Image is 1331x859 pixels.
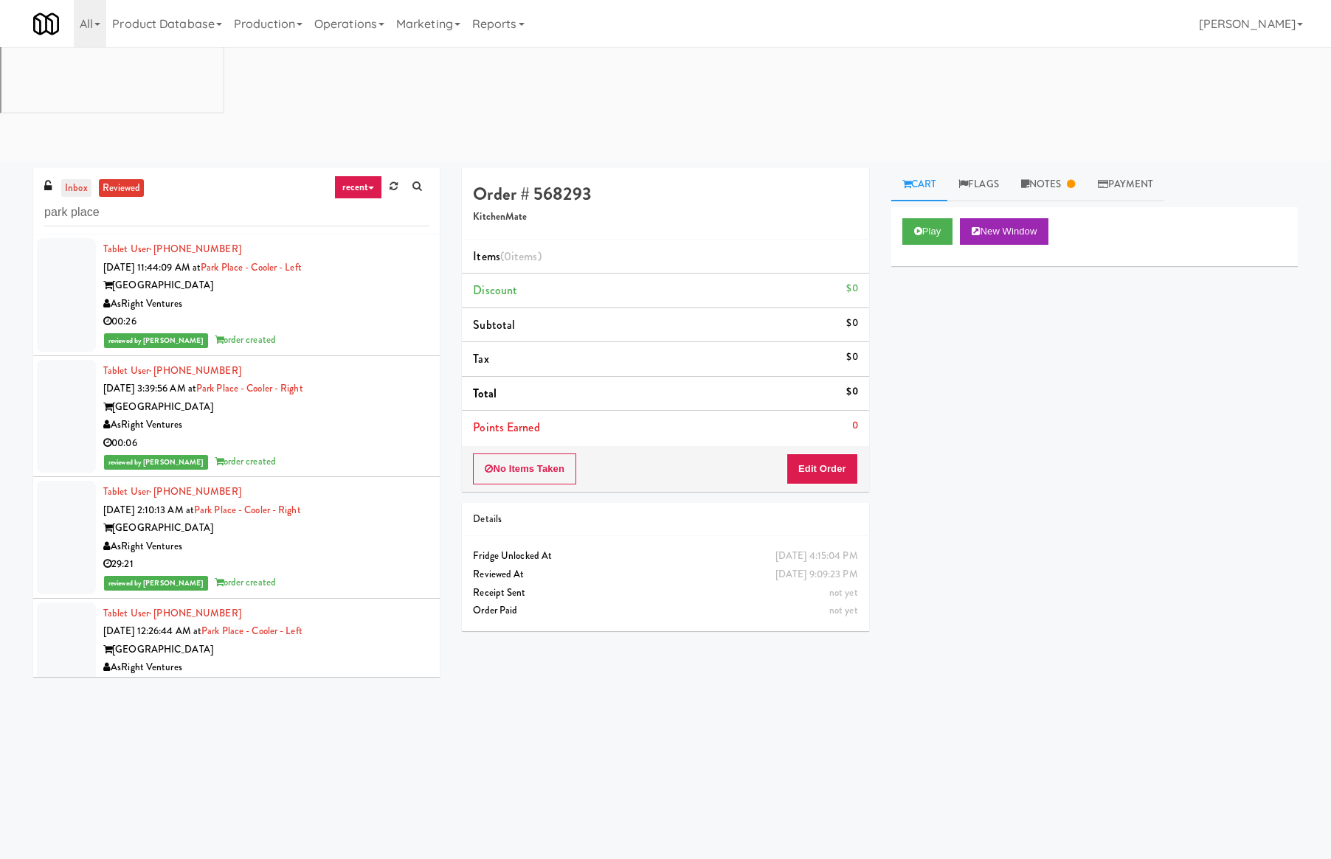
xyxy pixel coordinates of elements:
[775,547,858,566] div: [DATE] 4:15:04 PM
[829,603,858,617] span: not yet
[103,503,194,517] span: [DATE] 2:10:13 AM at
[103,398,429,417] div: [GEOGRAPHIC_DATA]
[829,585,858,599] span: not yet
[104,455,208,470] span: reviewed by [PERSON_NAME]
[1087,168,1165,201] a: Payment
[775,566,858,584] div: [DATE] 9:09:23 PM
[99,179,145,198] a: reviewed
[786,453,858,484] button: Edit Order
[891,168,948,201] a: Cart
[33,234,440,356] li: Tablet User· [PHONE_NUMBER][DATE] 11:44:09 AM atPark Place - Cooler - Left[GEOGRAPHIC_DATA]AsRigh...
[61,179,91,198] a: inbox
[103,658,429,677] div: AsRight Ventures
[103,242,241,256] a: Tablet User· [PHONE_NUMBER]
[334,175,383,199] a: recent
[33,356,440,478] li: Tablet User· [PHONE_NUMBER][DATE] 3:39:56 AM atPark Place - Cooler - Right[GEOGRAPHIC_DATA]AsRigh...
[103,364,241,378] a: Tablet User· [PHONE_NUMBER]
[103,381,196,395] span: [DATE] 3:39:56 AM at
[103,624,201,638] span: [DATE] 12:26:44 AM at
[473,510,857,529] div: Details
[511,248,538,265] ng-pluralize: items
[473,212,857,223] h5: KitchenMate
[194,503,301,517] a: Park Place - Cooler - Right
[103,313,429,331] div: 00:26
[215,454,276,468] span: order created
[473,350,488,367] span: Tax
[103,519,429,538] div: [GEOGRAPHIC_DATA]
[473,316,515,333] span: Subtotal
[473,419,539,436] span: Points Earned
[473,566,857,584] div: Reviewed At
[103,641,429,659] div: [GEOGRAPHIC_DATA]
[473,248,541,265] span: Items
[103,416,429,434] div: AsRight Ventures
[104,576,208,591] span: reviewed by [PERSON_NAME]
[44,199,429,226] input: Search vision orders
[103,606,241,620] a: Tablet User· [PHONE_NUMBER]
[852,417,858,435] div: 0
[902,218,953,245] button: Play
[196,381,303,395] a: Park Place - Cooler - Right
[960,218,1048,245] button: New Window
[149,484,241,498] span: · [PHONE_NUMBER]
[215,575,276,589] span: order created
[33,477,440,599] li: Tablet User· [PHONE_NUMBER][DATE] 2:10:13 AM atPark Place - Cooler - Right[GEOGRAPHIC_DATA]AsRigh...
[201,624,302,638] a: Park Place - Cooler - Left
[1010,168,1087,201] a: Notes
[473,453,576,484] button: No Items Taken
[103,484,241,498] a: Tablet User· [PHONE_NUMBER]
[846,348,857,366] div: $0
[215,333,276,347] span: order created
[846,314,857,333] div: $0
[473,184,857,204] h4: Order # 568293
[33,11,59,37] img: Micromart
[473,385,497,402] span: Total
[473,584,857,602] div: Receipt Sent
[149,606,241,620] span: · [PHONE_NUMBER]
[947,168,1010,201] a: Flags
[104,333,208,348] span: reviewed by [PERSON_NAME]
[846,383,857,401] div: $0
[473,602,857,620] div: Order Paid
[103,295,429,313] div: AsRight Ventures
[500,248,542,265] span: (0 )
[103,260,201,274] span: [DATE] 11:44:09 AM at
[846,279,857,298] div: $0
[201,260,302,274] a: Park Place - Cooler - Left
[473,282,517,299] span: Discount
[103,277,429,295] div: [GEOGRAPHIC_DATA]
[149,242,241,256] span: · [PHONE_NUMBER]
[103,555,429,574] div: 29:21
[33,599,440,720] li: Tablet User· [PHONE_NUMBER][DATE] 12:26:44 AM atPark Place - Cooler - Left[GEOGRAPHIC_DATA]AsRigh...
[103,538,429,556] div: AsRight Ventures
[103,434,429,453] div: 00:06
[473,547,857,566] div: Fridge Unlocked At
[149,364,241,378] span: · [PHONE_NUMBER]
